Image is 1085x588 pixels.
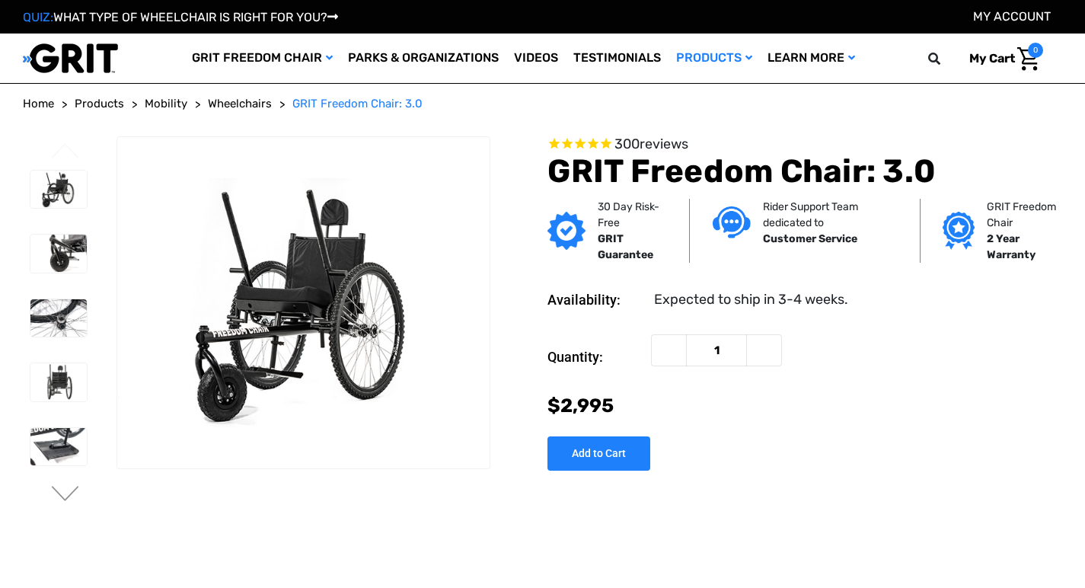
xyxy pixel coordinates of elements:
[547,289,643,310] dt: Availability:
[145,97,187,110] span: Mobility
[763,199,897,231] p: Rider Support Team dedicated to
[30,299,87,337] img: GRIT Freedom Chair: 3.0
[763,232,857,245] strong: Customer Service
[30,363,87,401] img: GRIT Freedom Chair: 3.0
[640,136,688,152] span: reviews
[547,136,1062,153] span: Rated 4.6 out of 5 stars 300 reviews
[760,34,863,83] a: Learn More
[973,9,1051,24] a: Account
[598,232,653,261] strong: GRIT Guarantee
[23,43,118,74] img: GRIT All-Terrain Wheelchair and Mobility Equipment
[987,199,1067,231] p: GRIT Freedom Chair
[1017,47,1039,71] img: Cart
[987,232,1036,261] strong: 2 Year Warranty
[23,97,54,110] span: Home
[958,43,1043,75] a: Cart with 0 items
[75,97,124,110] span: Products
[117,178,490,427] img: GRIT Freedom Chair: 3.0
[208,95,272,113] a: Wheelchairs
[713,206,751,238] img: Customer service
[943,212,974,250] img: Grit freedom
[506,34,566,83] a: Videos
[184,34,340,83] a: GRIT Freedom Chair
[547,395,614,417] span: $2,995
[49,143,81,161] button: Go to slide 3 of 3
[1028,43,1043,58] span: 0
[935,43,958,75] input: Search
[547,212,586,250] img: GRIT Guarantee
[969,51,1015,66] span: My Cart
[49,486,81,504] button: Go to slide 2 of 3
[23,10,338,24] a: QUIZ:WHAT TYPE OF WHEELCHAIR IS RIGHT FOR YOU?
[292,97,423,110] span: GRIT Freedom Chair: 3.0
[547,334,643,380] label: Quantity:
[23,10,53,24] span: QUIZ:
[654,289,848,310] dd: Expected to ship in 3-4 weeks.
[30,171,87,209] img: GRIT Freedom Chair: 3.0
[292,95,423,113] a: GRIT Freedom Chair: 3.0
[566,34,669,83] a: Testimonials
[30,428,87,466] img: GRIT Freedom Chair: 3.0
[23,95,1062,113] nav: Breadcrumb
[340,34,506,83] a: Parks & Organizations
[30,235,87,273] img: GRIT Freedom Chair: 3.0
[547,436,650,471] input: Add to Cart
[75,95,124,113] a: Products
[614,136,688,152] span: 300 reviews
[23,95,54,113] a: Home
[598,199,665,231] p: 30 Day Risk-Free
[547,152,1062,190] h1: GRIT Freedom Chair: 3.0
[145,95,187,113] a: Mobility
[669,34,760,83] a: Products
[208,97,272,110] span: Wheelchairs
